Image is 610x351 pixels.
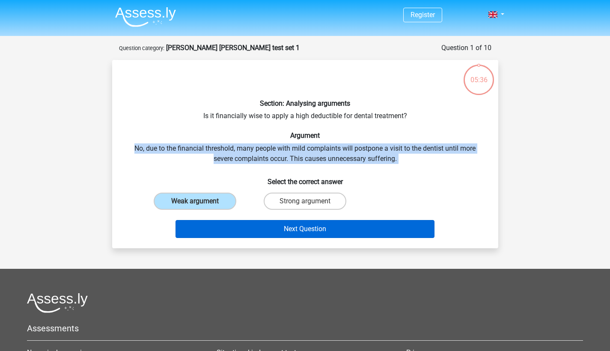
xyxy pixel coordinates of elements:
[27,293,88,313] img: Assessly logo
[126,99,485,107] h6: Section: Analysing arguments
[176,220,434,238] button: Next Question
[264,193,346,210] label: Strong argument
[411,11,435,19] a: Register
[126,171,485,186] h6: Select the correct answer
[126,131,485,140] h6: Argument
[119,45,164,51] small: Question category:
[441,43,491,53] div: Question 1 of 10
[154,193,236,210] label: Weak argument
[115,7,176,27] img: Assessly
[116,67,495,241] div: Is it financially wise to apply a high deductible for dental treatment? No, due to the financial ...
[166,44,300,52] strong: [PERSON_NAME] [PERSON_NAME] test set 1
[463,64,495,85] div: 05:36
[27,323,583,333] h5: Assessments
